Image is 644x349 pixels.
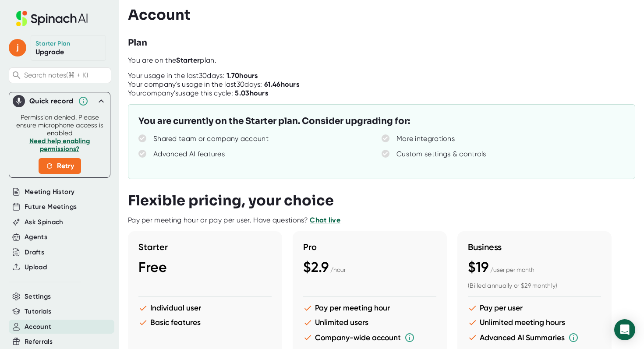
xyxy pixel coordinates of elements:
li: Unlimited meeting hours [468,318,601,327]
button: Meeting History [25,187,74,197]
button: Settings [25,292,51,302]
b: 1.70 hours [226,71,258,80]
button: Future Meetings [25,202,77,212]
h3: Starter [138,242,272,252]
button: Retry [39,158,81,174]
b: Starter [176,56,200,64]
h3: Account [128,7,191,23]
span: $19 [468,259,488,275]
button: Drafts [25,247,44,257]
b: 5.03 hours [235,89,268,97]
div: Custom settings & controls [396,150,486,159]
button: Account [25,322,51,332]
a: Chat live [310,216,340,224]
div: Quick record [29,97,74,106]
div: Starter Plan [35,40,71,48]
a: Upgrade [35,48,64,56]
div: Quick record [13,92,106,110]
span: Search notes (⌘ + K) [24,71,88,79]
a: Need help enabling permissions? [29,137,90,153]
span: / hour [330,266,346,273]
span: j [9,39,26,56]
b: 61.46 hours [264,80,299,88]
div: Advanced AI features [153,150,225,159]
li: Individual user [138,303,272,313]
button: Agents [25,232,47,242]
div: Pay per meeting hour or pay per user. Have questions? [128,216,340,225]
button: Upload [25,262,47,272]
button: Referrals [25,337,53,347]
div: Permission denied. Please ensure microphone access is enabled [14,113,105,174]
li: Unlimited users [303,318,436,327]
button: Ask Spinach [25,217,64,227]
div: Your company's usage in the last 30 days: [128,80,299,89]
span: You are on the plan. [128,56,216,64]
div: More integrations [396,134,455,143]
h3: Flexible pricing, your choice [128,192,334,209]
li: Company-wide account [303,332,436,343]
h3: Pro [303,242,436,252]
li: Pay per meeting hour [303,303,436,313]
div: Open Intercom Messenger [614,319,635,340]
span: Retry [46,161,74,171]
div: Shared team or company account [153,134,269,143]
div: Your company's usage this cycle: [128,89,268,98]
h3: Business [468,242,601,252]
span: $2.9 [303,259,329,275]
div: Your usage in the last 30 days: [128,71,258,80]
span: Free [138,259,167,275]
li: Basic features [138,318,272,327]
button: Tutorials [25,307,51,317]
li: Advanced AI Summaries [468,332,601,343]
h3: Plan [128,36,147,49]
li: Pay per user [468,303,601,313]
div: (Billed annually or $29 monthly) [468,282,601,290]
h3: You are currently on the Starter plan. Consider upgrading for: [138,115,410,128]
span: / user per month [490,266,534,273]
